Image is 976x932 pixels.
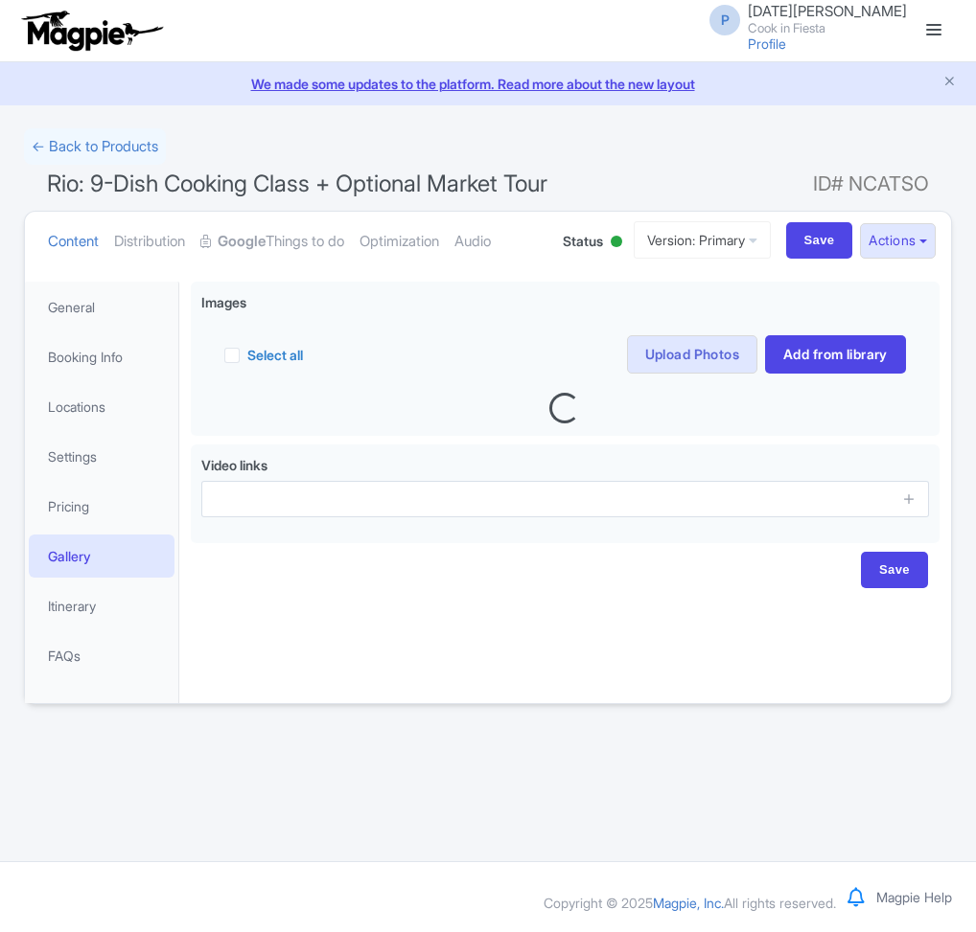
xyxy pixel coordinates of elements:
a: P [DATE][PERSON_NAME] Cook in Fiesta [698,4,907,34]
a: Gallery [29,534,174,578]
a: Magpie Help [876,889,952,905]
label: Select all [247,345,303,365]
a: Settings [29,435,174,478]
span: [DATE][PERSON_NAME] [748,2,907,20]
a: Locations [29,385,174,428]
a: Version: Primary [634,221,771,259]
button: Actions [860,223,936,259]
a: General [29,285,174,329]
a: Pricing [29,485,174,528]
a: FAQs [29,634,174,677]
a: Add from library [765,335,906,374]
span: ID# NCATSO [813,165,929,203]
span: Video links [201,457,267,473]
a: ← Back to Products [24,128,166,166]
a: Distribution [114,212,185,272]
strong: Google [218,231,266,253]
a: Optimization [360,212,439,272]
a: Upload Photos [627,335,757,374]
a: Audio [454,212,491,272]
a: Booking Info [29,335,174,378]
a: Itinerary [29,584,174,627]
div: Active [607,228,626,258]
img: logo-ab69f6fb50320c5b225c76a69d11143b.png [17,10,166,52]
button: Close announcement [942,72,957,94]
input: Save [786,222,853,259]
span: Rio: 9-Dish Cooking Class + Optional Market Tour [47,170,547,197]
div: Copyright © 2025 All rights reserved. [532,893,848,913]
a: We made some updates to the platform. Read more about the new layout [12,74,964,94]
span: Magpie, Inc. [653,895,724,911]
a: Content [48,212,99,272]
a: Profile [748,35,786,52]
span: P [709,5,740,35]
span: Status [563,231,603,251]
input: Save [861,552,928,588]
a: GoogleThings to do [200,212,344,272]
small: Cook in Fiesta [748,22,907,34]
span: Images [201,292,246,312]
